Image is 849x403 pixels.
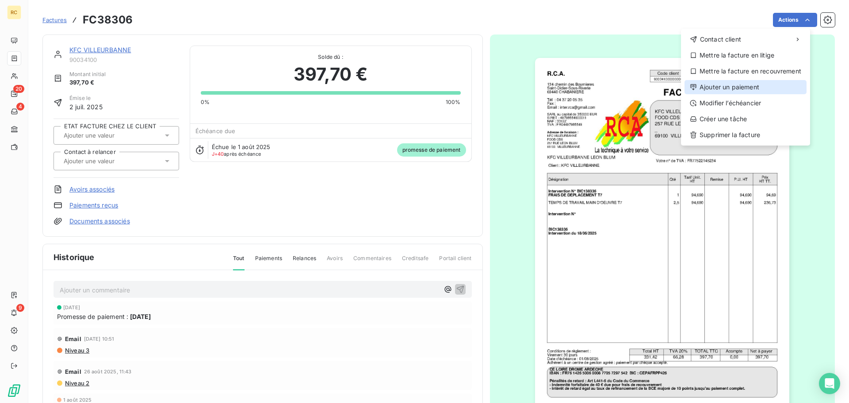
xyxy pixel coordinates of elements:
[685,128,807,142] div: Supprimer la facture
[685,112,807,126] div: Créer une tâche
[685,96,807,110] div: Modifier l’échéancier
[681,29,810,146] div: Actions
[685,64,807,78] div: Mettre la facture en recouvrement
[685,80,807,94] div: Ajouter un paiement
[685,48,807,62] div: Mettre la facture en litige
[700,35,741,44] span: Contact client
